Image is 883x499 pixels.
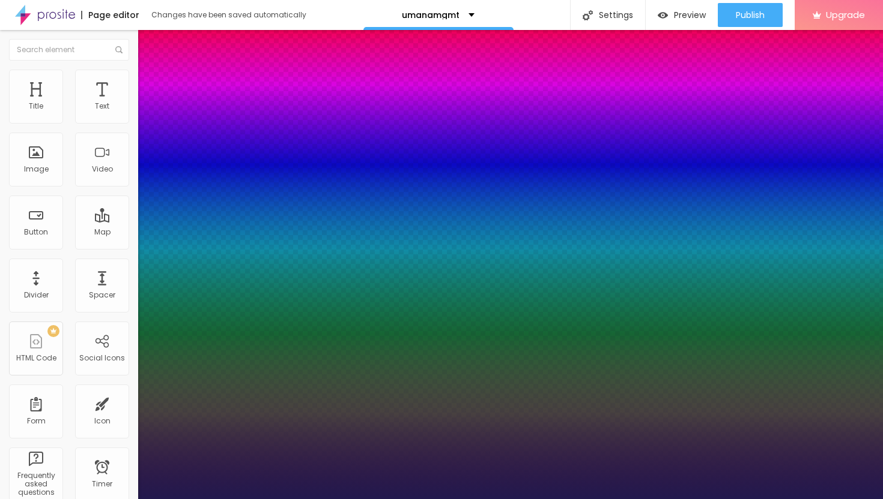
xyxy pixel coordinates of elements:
div: Social Icons [79,354,125,362]
input: Search element [9,39,129,61]
div: Video [92,165,113,173]
div: Spacer [89,291,115,299]
img: Icone [115,46,123,53]
img: view-1.svg [658,10,668,20]
div: Divider [24,291,49,299]
div: Changes have been saved automatically [151,11,306,19]
div: Form [27,417,46,425]
div: Button [24,228,48,236]
button: Preview [646,3,718,27]
span: Preview [674,10,706,20]
p: umanamgmt [402,11,460,19]
img: Icone [583,10,593,20]
div: Text [95,102,109,110]
div: Page editor [81,11,139,19]
span: Publish [736,10,765,20]
div: Image [24,165,49,173]
div: Timer [92,480,112,488]
div: Title [29,102,43,110]
div: Frequently asked questions [12,471,59,497]
div: HTML Code [16,354,56,362]
div: Map [94,228,111,236]
div: Icon [94,417,111,425]
button: Publish [718,3,783,27]
span: Upgrade [826,10,865,20]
